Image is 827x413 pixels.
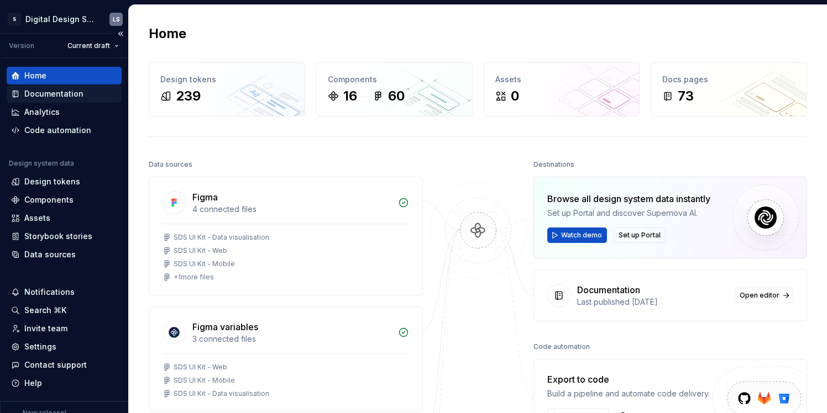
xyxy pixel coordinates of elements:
div: Build a pipeline and automate code delivery. [547,388,710,399]
a: Assets [7,209,122,227]
h2: Home [149,25,186,43]
a: Invite team [7,320,122,337]
div: SDS UI Kit - Data visualisation [174,389,269,398]
div: Design system data [9,159,74,168]
div: Home [24,70,46,81]
a: Assets0 [484,62,640,117]
button: Notifications [7,283,122,301]
a: Docs pages73 [651,62,807,117]
div: Components [328,74,461,85]
div: Export to code [547,373,710,386]
a: Figma4 connected filesSDS UI Kit - Data visualisationSDS UI Kit - WebSDS UI Kit - Mobile+1more files [149,177,423,295]
a: Design tokens [7,173,122,190]
div: Code automation [24,125,91,136]
div: Data sources [149,157,192,172]
button: Watch demo [547,227,607,243]
div: Figma variables [192,320,258,333]
span: Current draft [67,41,110,50]
div: Set up Portal and discover Supernova AI. [547,208,710,219]
a: Storybook stories [7,227,122,245]
a: Analytics [7,103,122,121]
div: Assets [24,213,50,224]
a: Documentation [7,85,122,103]
a: Settings [7,338,122,356]
div: 4 connected files [192,204,391,215]
div: Design tokens [160,74,294,85]
div: Figma [192,190,218,204]
div: Contact support [24,359,87,370]
span: Set up Portal [619,231,661,240]
div: Data sources [24,249,76,260]
button: Set up Portal [614,227,666,243]
div: Documentation [577,283,640,296]
span: Watch demo [561,231,602,240]
div: SDS UI Kit - Data visualisation [174,233,269,242]
div: 60 [388,87,405,105]
div: Help [24,378,42,389]
div: Notifications [24,287,75,298]
a: Home [7,67,122,84]
a: Design tokens239 [149,62,305,117]
div: Code automation [533,339,590,354]
button: Collapse sidebar [113,26,128,41]
button: SDigital Design SystemLS [2,7,126,31]
a: Code automation [7,121,122,139]
div: Digital Design System [25,14,96,25]
a: Components1660 [316,62,473,117]
button: Help [7,374,122,392]
button: Search ⌘K [7,301,122,319]
div: SDS UI Kit - Mobile [174,260,235,268]
div: 73 [678,87,694,105]
div: 239 [176,87,201,105]
div: 0 [511,87,519,105]
div: Search ⌘K [24,305,66,316]
a: Components [7,191,122,209]
div: SDS UI Kit - Mobile [174,376,235,385]
div: Assets [495,74,629,85]
div: Settings [24,341,56,352]
div: Storybook stories [24,231,92,242]
span: Open editor [740,291,779,300]
div: 16 [343,87,357,105]
div: Destinations [533,157,574,172]
div: SDS UI Kit - Web [174,363,227,372]
div: Invite team [24,323,67,334]
div: SDS UI Kit - Web [174,246,227,255]
div: Analytics [24,107,60,118]
a: Data sources [7,246,122,263]
div: S [8,13,21,26]
div: Docs pages [662,74,795,85]
button: Current draft [62,38,124,54]
div: Components [24,194,74,205]
div: Documentation [24,88,83,99]
div: LS [113,15,120,24]
a: Open editor [735,288,793,303]
div: Design tokens [24,176,80,187]
div: 3 connected files [192,333,391,345]
div: Browse all design system data instantly [547,192,710,205]
button: Contact support [7,356,122,374]
div: + 1 more files [174,273,214,282]
div: Last published [DATE] [577,296,729,308]
a: Figma variables3 connected filesSDS UI Kit - WebSDS UI Kit - MobileSDS UI Kit - Data visualisation [149,306,423,412]
div: Version [9,41,34,50]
